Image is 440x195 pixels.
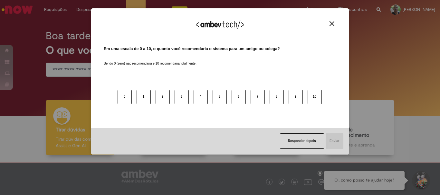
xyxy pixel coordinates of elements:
[213,90,227,104] button: 5
[118,90,132,104] button: 0
[175,90,189,104] button: 3
[104,54,196,66] label: Sendo 0 (zero) não recomendaria e 10 recomendaria totalmente.
[289,90,303,104] button: 9
[232,90,246,104] button: 6
[104,46,280,52] label: Em uma escala de 0 a 10, o quanto você recomendaria o sistema para um amigo ou colega?
[137,90,151,104] button: 1
[280,133,324,149] button: Responder depois
[194,90,208,104] button: 4
[308,90,322,104] button: 10
[156,90,170,104] button: 2
[330,21,334,26] img: Close
[270,90,284,104] button: 8
[328,21,336,26] button: Close
[196,21,244,29] img: Logo Ambevtech
[251,90,265,104] button: 7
